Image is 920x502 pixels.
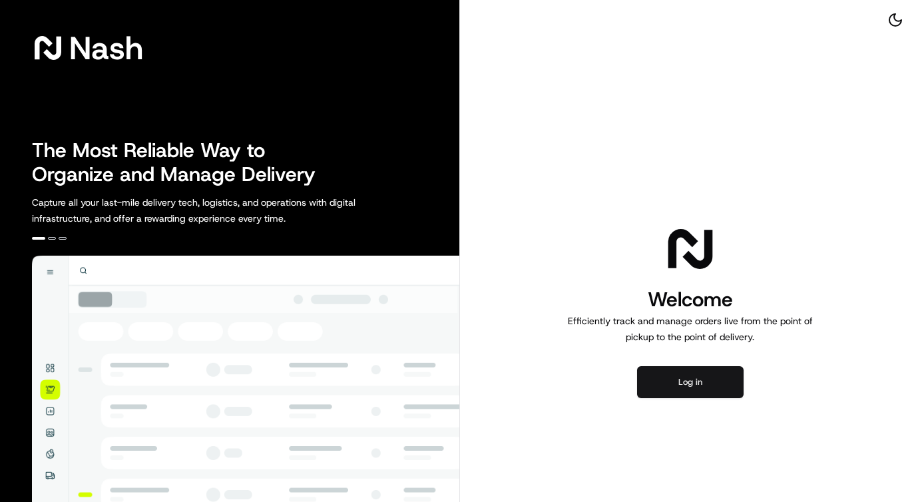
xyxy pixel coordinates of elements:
h1: Welcome [563,286,818,313]
span: Nash [69,35,143,61]
button: Log in [637,366,744,398]
h2: The Most Reliable Way to Organize and Manage Delivery [32,138,330,186]
p: Capture all your last-mile delivery tech, logistics, and operations with digital infrastructure, ... [32,194,415,226]
p: Efficiently track and manage orders live from the point of pickup to the point of delivery. [563,313,818,345]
